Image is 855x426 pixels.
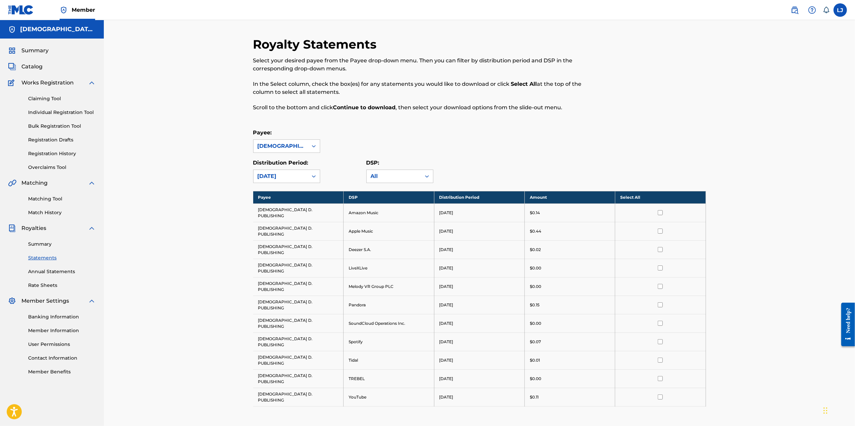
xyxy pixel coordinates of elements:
[808,6,816,14] img: help
[344,332,434,351] td: Spotify
[21,224,46,232] span: Royalties
[28,95,96,102] a: Claiming Tool
[28,268,96,275] a: Annual Statements
[28,327,96,334] a: Member Information
[530,339,541,345] p: $0.07
[28,241,96,248] a: Summary
[253,332,344,351] td: [DEMOGRAPHIC_DATA] D. PUBLISHING
[28,109,96,116] a: Individual Registration Tool
[28,254,96,261] a: Statements
[8,179,16,187] img: Matching
[8,47,16,55] img: Summary
[788,3,801,17] a: Public Search
[344,296,434,314] td: Pandora
[21,297,69,305] span: Member Settings
[344,203,434,222] td: Amazon Music
[434,369,524,388] td: [DATE]
[791,6,799,14] img: search
[434,203,524,222] td: [DATE]
[8,63,16,71] img: Catalog
[344,191,434,203] th: DSP
[530,376,541,382] p: $0.00
[434,259,524,277] td: [DATE]
[253,296,344,314] td: [DEMOGRAPHIC_DATA] D. PUBLISHING
[434,388,524,406] td: [DATE]
[28,150,96,157] a: Registration History
[344,351,434,369] td: Tidal
[511,81,537,87] strong: Select All
[834,3,847,17] div: User Menu
[824,401,828,421] div: Drag
[530,284,541,290] p: $0.00
[344,259,434,277] td: LiveXLive
[60,6,68,14] img: Top Rightsholder
[344,314,434,332] td: SoundCloud Operations Inc.
[530,357,540,363] p: $0.01
[253,104,602,112] p: Scroll to the bottom and click , then select your download options from the slide-out menu.
[434,277,524,296] td: [DATE]
[88,297,96,305] img: expand
[344,240,434,259] td: Deezer S.A.
[8,47,49,55] a: SummarySummary
[253,277,344,296] td: [DEMOGRAPHIC_DATA] D. PUBLISHING
[28,195,96,202] a: Matching Tool
[21,79,74,87] span: Works Registration
[253,160,308,166] label: Distribution Period:
[253,80,602,96] p: In the Select column, check the box(es) for any statements you would like to download or click at...
[344,388,434,406] td: YouTube
[434,240,524,259] td: [DATE]
[28,368,96,375] a: Member Benefits
[530,228,541,234] p: $0.44
[530,210,540,216] p: $0.14
[823,7,830,13] div: Notifications
[253,314,344,332] td: [DEMOGRAPHIC_DATA] D. PUBLISHING
[258,172,304,180] div: [DATE]
[253,191,344,203] th: Payee
[253,129,272,136] label: Payee:
[8,297,16,305] img: Member Settings
[28,123,96,130] a: Bulk Registration Tool
[253,388,344,406] td: [DEMOGRAPHIC_DATA] D. PUBLISHING
[8,25,16,34] img: Accounts
[8,5,34,15] img: MLC Logo
[615,191,706,203] th: Select All
[434,351,524,369] td: [DATE]
[28,355,96,362] a: Contact Information
[530,265,541,271] p: $0.00
[253,57,602,73] p: Select your desired payee from the Payee drop-down menu. Then you can filter by distribution peri...
[253,351,344,369] td: [DEMOGRAPHIC_DATA] D. PUBLISHING
[253,369,344,388] td: [DEMOGRAPHIC_DATA] D. PUBLISHING
[28,341,96,348] a: User Permissions
[88,79,96,87] img: expand
[836,297,855,351] iframe: Resource Center
[530,320,541,326] p: $0.00
[8,224,16,232] img: Royalties
[434,332,524,351] td: [DATE]
[530,247,541,253] p: $0.02
[28,282,96,289] a: Rate Sheets
[530,302,540,308] p: $0.15
[28,209,96,216] a: Match History
[258,142,304,150] div: [DEMOGRAPHIC_DATA] D. PUBLISHING
[822,394,855,426] iframe: Chat Widget
[21,179,48,187] span: Matching
[88,179,96,187] img: expand
[805,3,819,17] div: Help
[8,63,43,71] a: CatalogCatalog
[72,6,95,14] span: Member
[344,222,434,240] td: Apple Music
[371,172,417,180] div: All
[8,79,17,87] img: Works Registration
[20,25,96,33] h5: PREACHER D. PUBLISHING
[88,224,96,232] img: expand
[366,160,379,166] label: DSP:
[434,314,524,332] td: [DATE]
[434,222,524,240] td: [DATE]
[21,47,49,55] span: Summary
[434,296,524,314] td: [DATE]
[434,191,524,203] th: Distribution Period
[333,104,396,111] strong: Continue to download
[530,394,539,400] p: $0.11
